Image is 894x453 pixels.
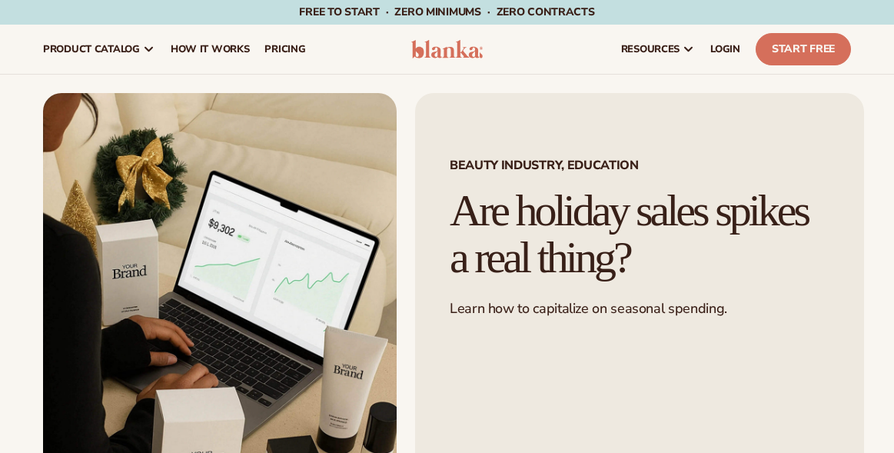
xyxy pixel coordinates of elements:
img: logo [411,40,484,58]
a: Start Free [756,33,851,65]
a: product catalog [35,25,163,74]
a: pricing [257,25,313,74]
span: pricing [264,43,305,55]
span: LOGIN [710,43,740,55]
a: How It Works [163,25,258,74]
h1: Are holiday sales spikes a real thing? [450,188,829,281]
a: resources [613,25,703,74]
span: Learn how to capitalize on seasonal spending. [450,299,727,318]
span: Free to start · ZERO minimums · ZERO contracts [299,5,594,19]
a: LOGIN [703,25,748,74]
span: product catalog [43,43,140,55]
span: Beauty industry, Education [450,159,829,172]
span: How It Works [171,43,250,55]
span: resources [621,43,680,55]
